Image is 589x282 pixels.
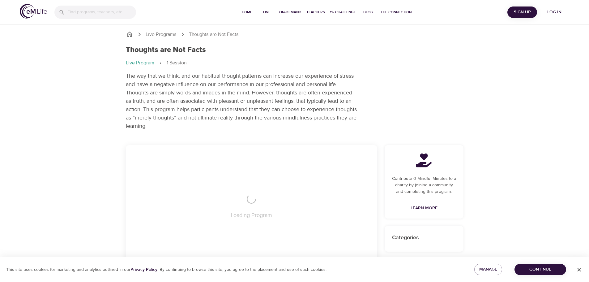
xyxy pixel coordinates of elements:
[189,31,239,38] p: Thoughts are Not Facts
[167,59,186,67] p: 1 Session
[126,31,463,38] nav: breadcrumb
[259,9,274,15] span: Live
[392,233,456,242] p: Categories
[507,7,537,18] button: Sign Up
[20,4,47,19] img: logo
[514,264,566,275] button: Continue
[330,9,356,15] span: 1% Challenge
[540,7,569,18] button: Log in
[146,31,177,38] a: Live Programs
[510,8,535,16] span: Sign Up
[306,9,325,15] span: Teachers
[126,59,154,67] p: Live Program
[411,204,437,212] span: Learn More
[392,176,456,195] p: Contribute 0 Mindful Minutes to a charity by joining a community and completing this program.
[519,266,561,273] span: Continue
[479,266,497,273] span: Manage
[126,59,463,67] nav: breadcrumb
[279,9,301,15] span: On-Demand
[240,9,254,15] span: Home
[126,46,206,54] h1: Thoughts are Not Facts
[408,202,440,214] a: Learn More
[130,267,157,272] a: Privacy Policy
[231,211,272,219] p: Loading Program
[542,8,567,16] span: Log in
[474,264,502,275] button: Manage
[67,6,136,19] input: Find programs, teachers, etc...
[381,9,412,15] span: The Connection
[126,72,358,130] p: The way that we think, and our habitual thought patterns can increase our experience of stress an...
[361,9,376,15] span: Blog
